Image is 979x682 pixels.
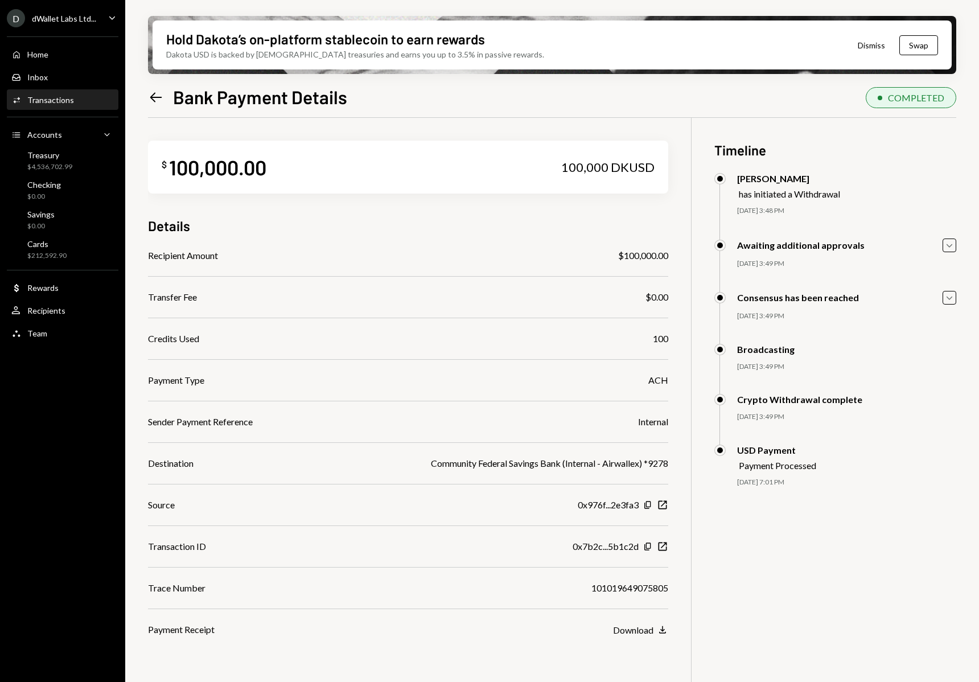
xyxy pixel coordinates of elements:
[7,236,118,263] a: Cards$212,592.90
[613,625,653,635] div: Download
[148,332,199,346] div: Credits Used
[737,478,956,487] div: [DATE] 7:01 PM
[714,141,956,159] h3: Timeline
[653,332,668,346] div: 100
[638,415,668,429] div: Internal
[844,32,899,59] button: Dismiss
[888,92,944,103] div: COMPLETED
[148,498,175,512] div: Source
[27,239,67,249] div: Cards
[32,14,96,23] div: dWallet Labs Ltd...
[27,328,47,338] div: Team
[27,221,55,231] div: $0.00
[148,415,253,429] div: Sender Payment Reference
[27,283,59,293] div: Rewards
[27,162,72,172] div: $4,536,702.99
[561,159,655,175] div: 100,000 DKUSD
[7,9,25,27] div: D
[739,460,816,471] div: Payment Processed
[27,50,48,59] div: Home
[169,154,266,180] div: 100,000.00
[7,147,118,174] a: Treasury$4,536,702.99
[7,67,118,87] a: Inbox
[27,180,61,190] div: Checking
[148,457,194,470] div: Destination
[7,206,118,233] a: Savings$0.00
[148,216,190,235] h3: Details
[737,412,956,422] div: [DATE] 3:49 PM
[578,498,639,512] div: 0x976f...2e3fa3
[27,95,74,105] div: Transactions
[899,35,938,55] button: Swap
[573,540,639,553] div: 0x7b2c...5b1c2d
[7,89,118,110] a: Transactions
[148,540,206,553] div: Transaction ID
[27,251,67,261] div: $212,592.90
[27,209,55,219] div: Savings
[737,259,956,269] div: [DATE] 3:49 PM
[591,581,668,595] div: 101019649075805
[431,457,668,470] div: Community Federal Savings Bank (Internal - Airwallex) *9278
[27,72,48,82] div: Inbox
[737,240,865,250] div: Awaiting additional approvals
[148,623,215,636] div: Payment Receipt
[737,292,859,303] div: Consensus has been reached
[148,249,218,262] div: Recipient Amount
[27,150,72,160] div: Treasury
[7,323,118,343] a: Team
[618,249,668,262] div: $100,000.00
[737,173,840,184] div: [PERSON_NAME]
[7,300,118,321] a: Recipients
[27,192,61,202] div: $0.00
[737,344,795,355] div: Broadcasting
[613,624,668,636] button: Download
[173,85,347,108] h1: Bank Payment Details
[27,130,62,139] div: Accounts
[148,373,204,387] div: Payment Type
[148,581,205,595] div: Trace Number
[648,373,668,387] div: ACH
[737,445,816,455] div: USD Payment
[737,394,862,405] div: Crypto Withdrawal complete
[739,188,840,199] div: has initiated a Withdrawal
[166,48,544,60] div: Dakota USD is backed by [DEMOGRAPHIC_DATA] treasuries and earns you up to 3.5% in passive rewards.
[162,159,167,170] div: $
[737,362,956,372] div: [DATE] 3:49 PM
[166,30,485,48] div: Hold Dakota’s on-platform stablecoin to earn rewards
[645,290,668,304] div: $0.00
[7,277,118,298] a: Rewards
[737,206,956,216] div: [DATE] 3:48 PM
[7,44,118,64] a: Home
[737,311,956,321] div: [DATE] 3:49 PM
[7,176,118,204] a: Checking$0.00
[27,306,65,315] div: Recipients
[7,124,118,145] a: Accounts
[148,290,197,304] div: Transfer Fee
